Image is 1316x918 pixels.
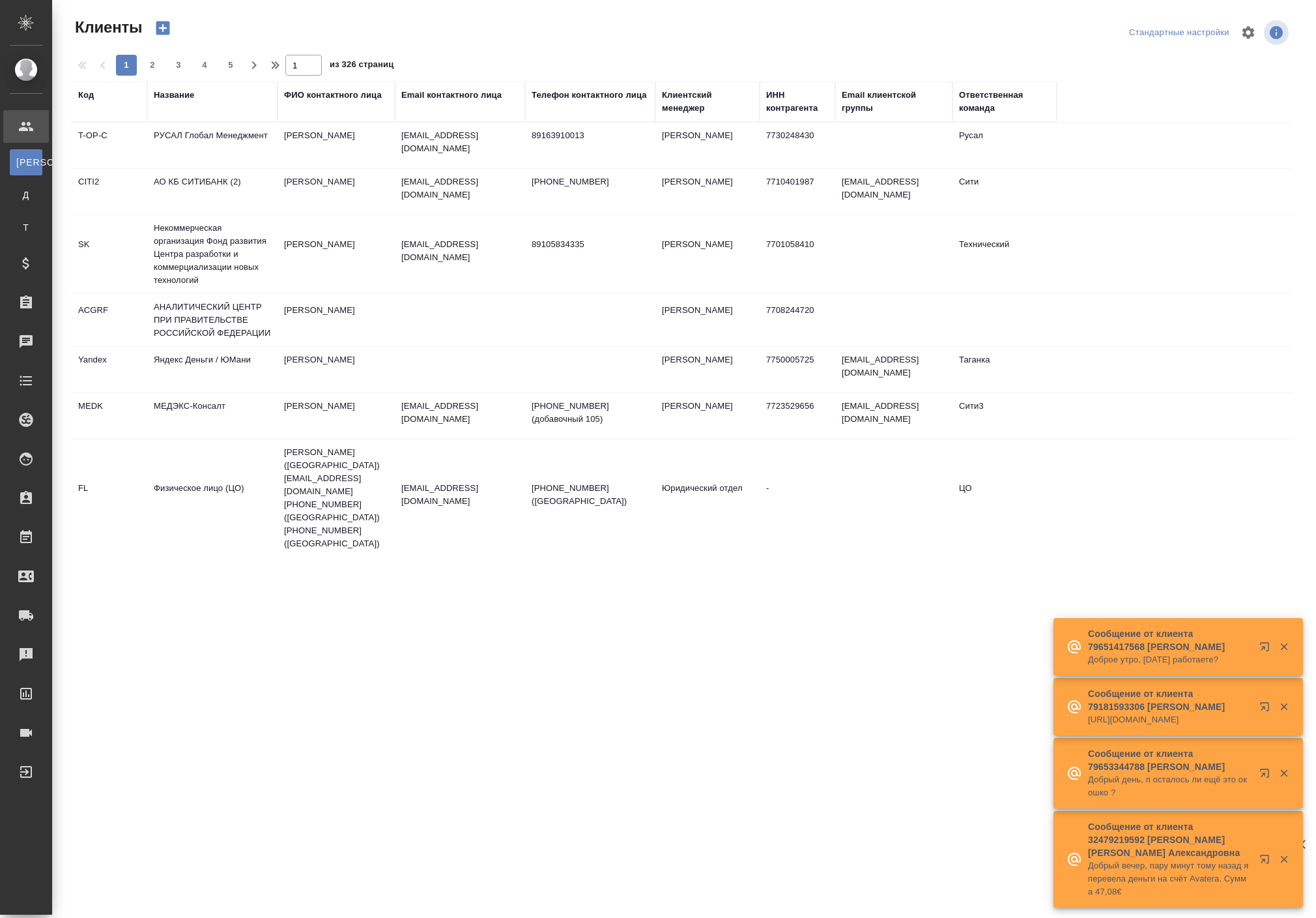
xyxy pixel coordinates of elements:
[330,57,393,76] span: из 326 страниц
[1270,853,1297,865] button: Закрыть
[1252,634,1283,665] button: Открыть в новой вкладке
[842,89,946,115] div: Email клиентской группы
[147,169,278,215] td: АО КБ СИТИБАНК (2)
[284,89,382,102] div: ФИО контактного лица
[1088,687,1251,713] p: Сообщение от клиента 79181593306 [PERSON_NAME]
[72,475,147,521] td: FL
[72,169,147,215] td: CITI2
[147,17,179,39] button: Создать
[1088,773,1251,799] p: Добрый день, п осталось ли ещё это окошко ?
[835,169,952,215] td: [EMAIL_ADDRESS][DOMAIN_NAME]
[142,59,163,72] span: 2
[154,89,194,102] div: Название
[952,393,1057,439] td: Сити3
[835,393,952,439] td: [EMAIL_ADDRESS][DOMAIN_NAME]
[401,89,502,102] div: Email контактного лица
[1088,820,1251,859] p: Сообщение от клиента 32479219592 [PERSON_NAME] [PERSON_NAME] Александровна
[532,482,649,508] p: [PHONE_NUMBER] ([GEOGRAPHIC_DATA])
[760,123,835,168] td: 7730248430
[72,347,147,392] td: Yandex
[147,294,278,346] td: АНАЛИТИЧЕСКИЙ ЦЕНТР ПРИ ПРАВИТЕЛЬСТВЕ РОССИЙСКОЙ ФЕДЕРАЦИИ
[1270,767,1297,779] button: Закрыть
[142,55,163,76] button: 2
[1088,713,1251,726] p: [URL][DOMAIN_NAME]
[760,297,835,343] td: 7708244720
[655,297,760,343] td: [PERSON_NAME]
[835,347,952,392] td: [EMAIL_ADDRESS][DOMAIN_NAME]
[760,231,835,277] td: 7701058410
[278,231,395,277] td: [PERSON_NAME]
[532,175,649,188] p: [PHONE_NUMBER]
[1264,20,1291,45] span: Посмотреть информацию
[1252,694,1283,725] button: Открыть в новой вкладке
[1233,17,1264,48] span: Настроить таблицу
[147,347,278,392] td: Яндекс Деньги / ЮМани
[168,59,189,72] span: 3
[952,231,1057,277] td: Технический
[1088,653,1251,666] p: Доброе утро, [DATE] работаете?
[194,59,215,72] span: 4
[1088,627,1251,653] p: Сообщение от клиента 79651417568 [PERSON_NAME]
[952,347,1057,392] td: Таганка
[10,149,42,175] a: [PERSON_NAME]
[1270,701,1297,713] button: Закрыть
[278,347,395,392] td: [PERSON_NAME]
[952,475,1057,521] td: ЦО
[662,89,753,115] div: Клиентский менеджер
[401,129,519,155] p: [EMAIL_ADDRESS][DOMAIN_NAME]
[194,55,215,76] button: 4
[1252,846,1283,878] button: Открыть в новой вкладке
[952,169,1057,215] td: Сити
[168,55,189,76] button: 3
[16,156,36,169] span: [PERSON_NAME]
[760,347,835,392] td: 7750005725
[655,475,760,521] td: Юридический отдел
[72,17,142,38] span: Клиенты
[78,89,94,102] div: Код
[72,393,147,439] td: MEDK
[401,175,519,201] p: [EMAIL_ADDRESS][DOMAIN_NAME]
[532,238,649,251] p: 89105834335
[72,231,147,277] td: SK
[16,221,36,234] span: Т
[1270,641,1297,653] button: Закрыть
[16,188,36,201] span: Д
[220,55,241,76] button: 5
[655,393,760,439] td: [PERSON_NAME]
[278,123,395,168] td: [PERSON_NAME]
[401,400,519,426] p: [EMAIL_ADDRESS][DOMAIN_NAME]
[401,238,519,264] p: [EMAIL_ADDRESS][DOMAIN_NAME]
[532,400,649,426] p: [PHONE_NUMBER] (добавочный 105)
[278,169,395,215] td: [PERSON_NAME]
[401,482,519,508] p: [EMAIL_ADDRESS][DOMAIN_NAME]
[760,169,835,215] td: 7710401987
[532,129,649,142] p: 89163910013
[655,123,760,168] td: [PERSON_NAME]
[10,215,42,241] a: Т
[655,231,760,277] td: [PERSON_NAME]
[959,89,1050,115] div: Ответственная команда
[655,169,760,215] td: [PERSON_NAME]
[147,215,278,293] td: Некоммерческая организация Фонд развития Центра разработки и коммерциализации новых технологий
[1088,747,1251,773] p: Сообщение от клиента 79653344788 [PERSON_NAME]
[760,393,835,439] td: 7723529656
[1126,23,1233,43] div: split button
[532,89,647,102] div: Телефон контактного лица
[220,59,241,72] span: 5
[10,182,42,208] a: Д
[655,347,760,392] td: [PERSON_NAME]
[147,123,278,168] td: РУСАЛ Глобал Менеджмент
[1088,859,1251,898] p: Добрый вечер, пару минут тому назад я перевела деньги на счёт Avatera. Cyмма 47,08€
[278,393,395,439] td: [PERSON_NAME]
[760,475,835,521] td: -
[72,123,147,168] td: T-OP-C
[278,439,395,557] td: [PERSON_NAME] ([GEOGRAPHIC_DATA]) [EMAIL_ADDRESS][DOMAIN_NAME] [PHONE_NUMBER] ([GEOGRAPHIC_DATA])...
[147,393,278,439] td: МЕДЭКС-Консалт
[1252,760,1283,792] button: Открыть в новой вкладке
[766,89,829,115] div: ИНН контрагента
[147,475,278,521] td: Физическое лицо (ЦО)
[952,123,1057,168] td: Русал
[72,297,147,343] td: ACGRF
[278,297,395,343] td: [PERSON_NAME]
